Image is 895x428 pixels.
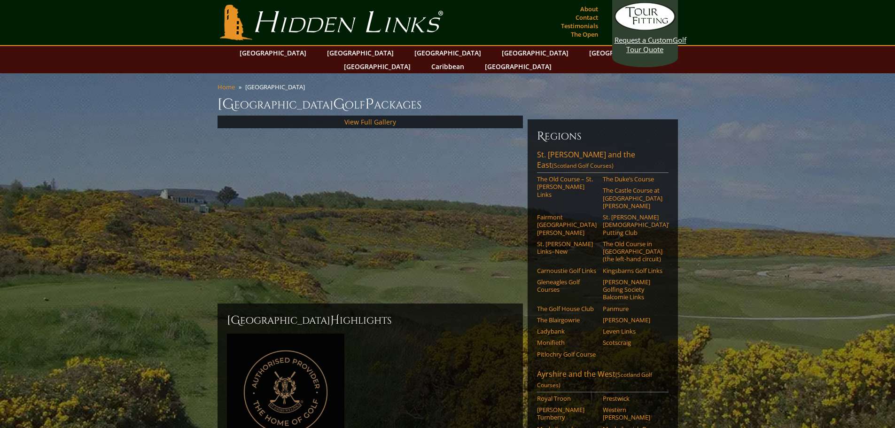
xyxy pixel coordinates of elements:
[568,28,600,41] a: The Open
[578,2,600,16] a: About
[537,305,597,312] a: The Golf House Club
[537,129,669,144] h6: Regions
[537,395,597,402] a: Royal Troon
[235,46,311,60] a: [GEOGRAPHIC_DATA]
[218,83,235,91] a: Home
[227,313,514,328] h2: [GEOGRAPHIC_DATA] ighlights
[537,371,652,389] span: (Scotland Golf Courses)
[559,19,600,32] a: Testimonials
[365,95,374,114] span: P
[603,278,662,301] a: [PERSON_NAME] Golfing Society Balcomie Links
[603,327,662,335] a: Leven Links
[584,46,661,60] a: [GEOGRAPHIC_DATA]
[537,350,597,358] a: Pitlochry Golf Course
[603,213,662,236] a: St. [PERSON_NAME] [DEMOGRAPHIC_DATA]’ Putting Club
[573,11,600,24] a: Contact
[537,149,669,173] a: St. [PERSON_NAME] and the East(Scotland Golf Courses)
[537,369,669,392] a: Ayrshire and the West(Scotland Golf Courses)
[603,187,662,210] a: The Castle Course at [GEOGRAPHIC_DATA][PERSON_NAME]
[218,95,678,114] h1: [GEOGRAPHIC_DATA] olf ackages
[537,240,597,256] a: St. [PERSON_NAME] Links–New
[615,35,673,45] span: Request a Custom
[537,406,597,421] a: [PERSON_NAME] Turnberry
[552,162,614,170] span: (Scotland Golf Courses)
[344,117,396,126] a: View Full Gallery
[537,278,597,294] a: Gleneagles Golf Courses
[480,60,556,73] a: [GEOGRAPHIC_DATA]
[537,267,597,274] a: Carnoustie Golf Links
[537,175,597,198] a: The Old Course – St. [PERSON_NAME] Links
[537,316,597,324] a: The Blairgowrie
[410,46,486,60] a: [GEOGRAPHIC_DATA]
[615,2,676,54] a: Request a CustomGolf Tour Quote
[603,406,662,421] a: Western [PERSON_NAME]
[497,46,573,60] a: [GEOGRAPHIC_DATA]
[322,46,398,60] a: [GEOGRAPHIC_DATA]
[333,95,345,114] span: G
[537,339,597,346] a: Monifieth
[245,83,309,91] li: [GEOGRAPHIC_DATA]
[603,175,662,183] a: The Duke’s Course
[603,395,662,402] a: Prestwick
[537,213,597,236] a: Fairmont [GEOGRAPHIC_DATA][PERSON_NAME]
[603,267,662,274] a: Kingsbarns Golf Links
[427,60,469,73] a: Caribbean
[537,327,597,335] a: Ladybank
[603,240,662,263] a: The Old Course in [GEOGRAPHIC_DATA] (the left-hand circuit)
[339,60,415,73] a: [GEOGRAPHIC_DATA]
[603,316,662,324] a: [PERSON_NAME]
[603,339,662,346] a: Scotscraig
[603,305,662,312] a: Panmure
[330,313,340,328] span: H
